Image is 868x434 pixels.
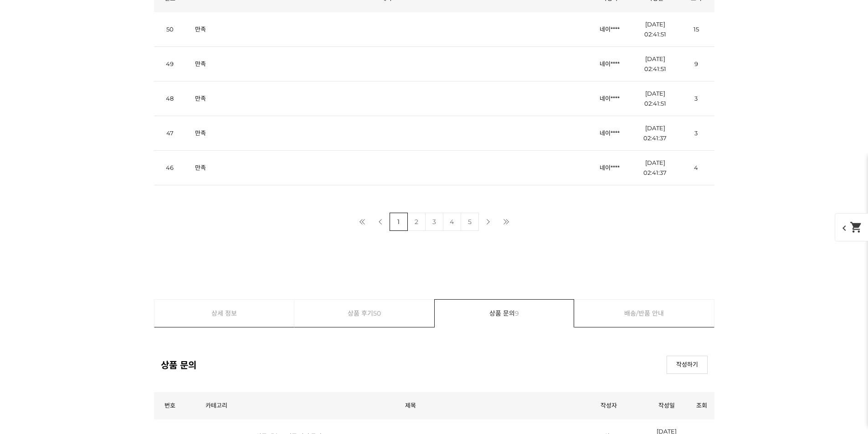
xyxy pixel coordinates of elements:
td: 49 [154,46,186,81]
td: 3 [678,81,714,116]
a: 상품 문의9 [435,300,574,327]
td: [DATE] 02:41:51 [632,46,678,81]
a: 작성하기 [667,356,708,374]
td: 9 [678,46,714,81]
a: 만족 [195,26,206,33]
td: [DATE] 02:41:51 [632,12,678,47]
a: 첫 페이지 [353,213,371,231]
a: 배송/반품 안내 [575,300,714,327]
h2: 상품 문의 [161,358,196,371]
td: 4 [678,150,714,185]
th: 작성일 [644,392,689,419]
a: 상세 정보 [154,300,294,327]
a: 2 [407,213,426,231]
a: 만족 [195,129,206,137]
td: 48 [154,81,186,116]
a: 5 [461,213,479,231]
th: 번호 [154,392,186,419]
a: 이전 페이지 [371,213,390,231]
td: 3 [678,116,714,150]
mat-icon: shopping_cart [850,221,863,234]
a: 만족 [195,164,206,171]
a: 1 [390,213,408,231]
th: 작성자 [574,392,644,419]
a: 4 [443,213,461,231]
a: 3 [425,213,443,231]
td: [DATE] 02:41:51 [632,81,678,116]
td: 47 [154,116,186,150]
td: 46 [154,150,186,185]
a: 마지막 페이지 [497,213,515,231]
th: 조회 [689,392,714,419]
a: 만족 [195,60,206,67]
th: 카테고리 [186,392,247,419]
td: [DATE] 02:41:37 [632,150,678,185]
td: 15 [678,12,714,47]
span: 50 [373,300,381,327]
a: 만족 [195,95,206,102]
td: 50 [154,12,186,47]
th: 제목 [247,392,574,419]
a: 상품 후기50 [294,300,434,327]
td: [DATE] 02:41:37 [632,116,678,150]
span: 9 [515,300,519,327]
a: 다음 페이지 [479,213,497,231]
